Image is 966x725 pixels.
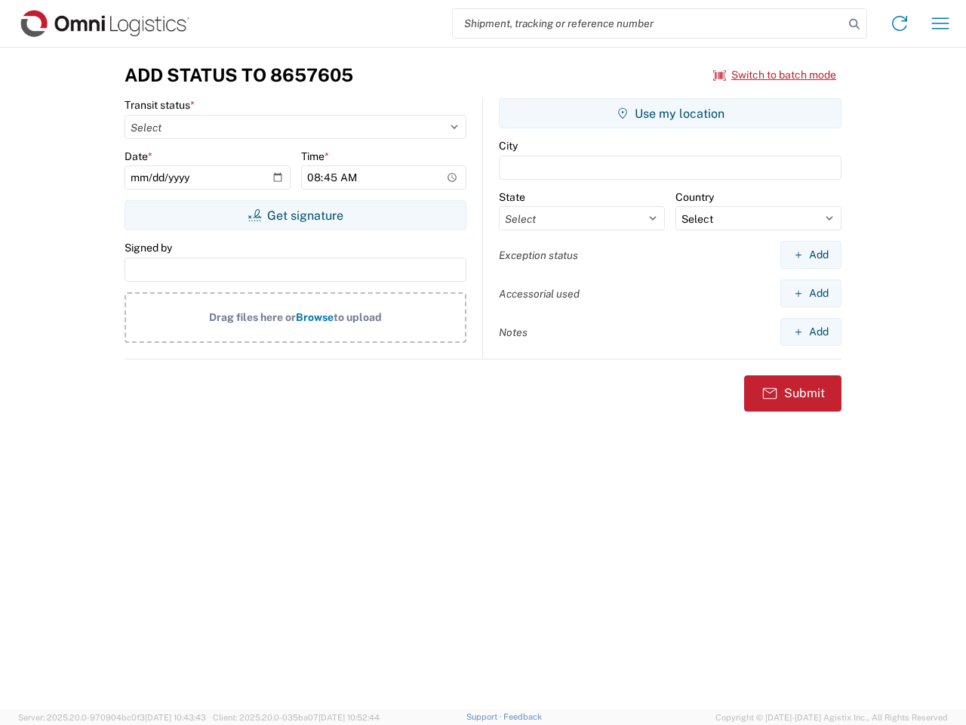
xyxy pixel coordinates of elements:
[780,241,841,269] button: Add
[499,325,528,339] label: Notes
[125,98,195,112] label: Transit status
[499,190,525,204] label: State
[125,200,466,230] button: Get signature
[715,711,948,724] span: Copyright © [DATE]-[DATE] Agistix Inc., All Rights Reserved
[499,248,578,262] label: Exception status
[499,139,518,153] label: City
[318,713,380,722] span: [DATE] 10:52:44
[18,713,206,722] span: Server: 2025.20.0-970904bc0f3
[499,98,841,128] button: Use my location
[503,712,542,721] a: Feedback
[213,713,380,722] span: Client: 2025.20.0-035ba07
[780,318,841,346] button: Add
[296,311,334,323] span: Browse
[744,375,841,412] button: Submit
[675,190,714,204] label: Country
[713,63,836,88] button: Switch to batch mode
[334,311,382,323] span: to upload
[145,713,206,722] span: [DATE] 10:43:43
[125,64,353,86] h3: Add Status to 8657605
[453,9,844,38] input: Shipment, tracking or reference number
[780,279,841,307] button: Add
[499,287,580,301] label: Accessorial used
[125,241,172,255] label: Signed by
[125,150,152,163] label: Date
[209,311,296,323] span: Drag files here or
[301,150,329,163] label: Time
[466,712,504,721] a: Support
